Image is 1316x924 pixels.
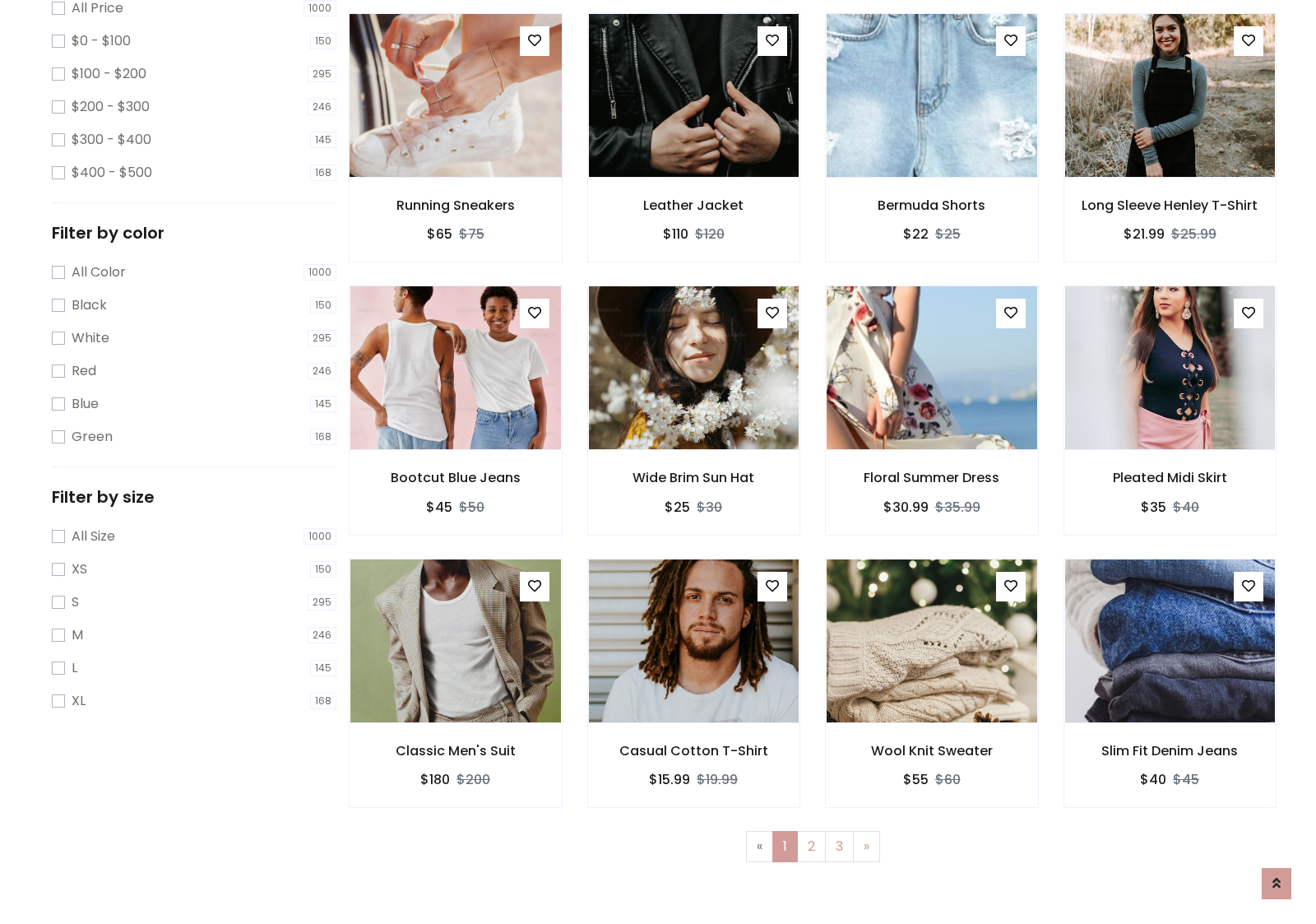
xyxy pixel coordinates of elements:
h6: $110 [663,226,688,242]
span: 1000 [304,528,336,545]
label: XL [72,691,86,711]
del: $120 [695,225,725,244]
label: White [72,328,109,348]
span: 150 [310,33,336,49]
a: 2 [797,831,826,862]
label: Blue [72,394,99,414]
h6: Leather Jacket [588,197,800,213]
span: 145 [310,660,336,676]
label: $100 - $200 [72,64,146,84]
h6: Bootcut Blue Jeans [350,470,562,485]
a: 3 [825,831,854,862]
del: $50 [459,498,484,517]
label: All Size [72,527,115,546]
h6: $40 [1140,772,1166,787]
span: 168 [310,693,336,709]
nav: Page navigation [361,831,1264,862]
span: 1000 [304,264,336,281]
label: L [72,658,77,678]
label: S [72,592,79,612]
a: 1 [772,831,798,862]
a: Next [853,831,880,862]
del: $30 [697,498,722,517]
h6: $21.99 [1124,226,1165,242]
del: $60 [935,770,961,789]
span: 145 [310,396,336,412]
h6: $25 [665,499,690,515]
label: Black [72,295,107,315]
span: 168 [310,429,336,445]
del: $35.99 [935,498,980,517]
del: $45 [1173,770,1199,789]
span: 295 [308,330,336,346]
span: 150 [310,297,336,313]
h6: Floral Summer Dress [826,470,1038,485]
label: XS [72,560,87,579]
span: 145 [310,132,336,148]
h6: $55 [903,772,929,787]
span: 150 [310,561,336,578]
label: All Color [72,262,126,282]
label: Red [72,361,96,381]
del: $25 [935,225,961,244]
h6: $35 [1141,499,1166,515]
h6: $65 [427,226,452,242]
h6: Slim Fit Denim Jeans [1064,743,1277,759]
h6: Classic Men's Suit [350,743,562,759]
label: $200 - $300 [72,97,150,117]
span: » [864,837,869,856]
h6: Casual Cotton T-Shirt [588,743,800,759]
label: $400 - $500 [72,163,152,183]
h6: $30.99 [883,499,929,515]
label: $0 - $100 [72,31,131,51]
h6: $15.99 [649,772,690,787]
h6: Running Sneakers [350,197,562,213]
del: $19.99 [697,770,738,789]
h6: $180 [420,772,450,787]
h6: Bermuda Shorts [826,197,1038,213]
label: M [72,625,83,645]
span: 295 [308,66,336,82]
del: $75 [459,225,484,244]
h6: $22 [903,226,929,242]
h6: $45 [426,499,452,515]
h6: Wide Brim Sun Hat [588,470,800,485]
h6: Long Sleeve Henley T-Shirt [1064,197,1277,213]
span: 295 [308,594,336,611]
h5: Filter by size [52,487,336,507]
del: $40 [1173,498,1199,517]
h6: Pleated Midi Skirt [1064,470,1277,485]
label: $300 - $400 [72,130,151,150]
span: 246 [308,363,336,379]
h5: Filter by color [52,223,336,243]
span: 246 [308,627,336,643]
del: $200 [456,770,490,789]
del: $25.99 [1171,225,1216,244]
label: Green [72,427,113,447]
span: 246 [308,99,336,115]
span: 168 [310,165,336,181]
h6: Wool Knit Sweater [826,743,1038,759]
